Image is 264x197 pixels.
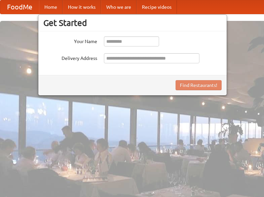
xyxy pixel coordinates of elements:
[39,0,63,14] a: Home
[43,18,222,28] h3: Get Started
[137,0,177,14] a: Recipe videos
[43,36,97,45] label: Your Name
[0,0,39,14] a: FoodMe
[101,0,137,14] a: Who we are
[43,53,97,62] label: Delivery Address
[63,0,101,14] a: How it works
[176,80,222,90] button: Find Restaurants!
